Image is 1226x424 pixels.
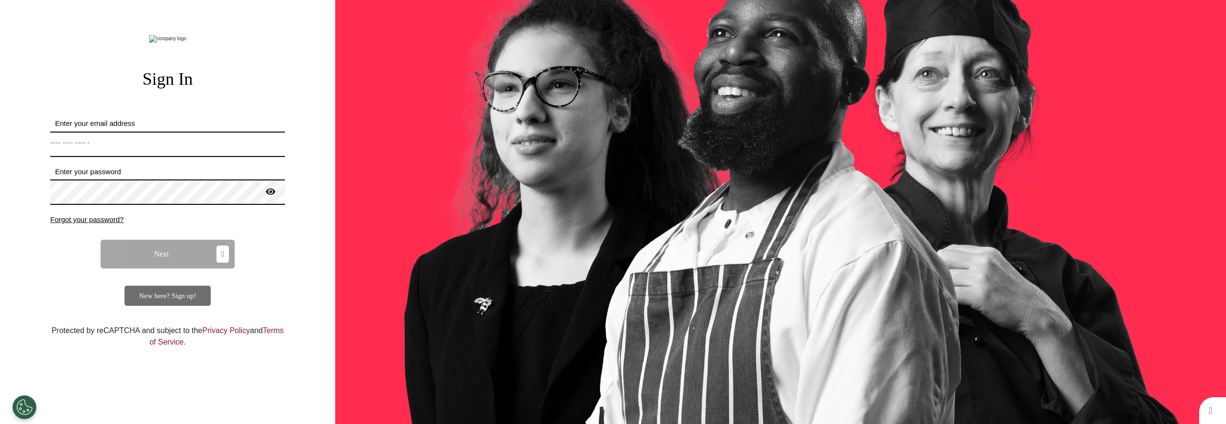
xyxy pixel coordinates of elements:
span: Next [154,250,169,258]
img: company logo [149,35,186,43]
button: Open Preferences [12,395,36,419]
button: Next [101,240,235,268]
h2: Sign In [50,69,285,89]
span: Forgot your password? [50,215,124,223]
label: Enter your password [50,167,285,178]
span: New here? Sign up! [139,292,196,300]
div: Protected by reCAPTCHA and subject to the and . [50,325,285,348]
label: Enter your email address [50,118,285,129]
a: Privacy Policy [202,326,250,335]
